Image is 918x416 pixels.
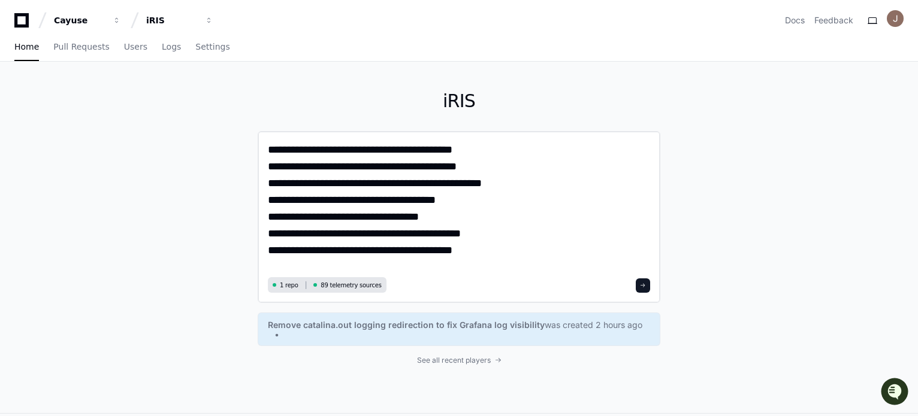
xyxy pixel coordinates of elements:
[321,281,381,290] span: 89 telemetry sources
[124,43,147,50] span: Users
[258,356,660,365] a: See all recent players
[545,319,642,331] span: was created 2 hours ago
[49,10,126,31] button: Cayuse
[141,10,218,31] button: iRIS
[195,34,230,61] a: Settings
[41,89,197,101] div: Start new chat
[887,10,904,27] img: ACg8ocL0-VV38dUbyLUN_j_Ryupr2ywH6Bky3aOUOf03hrByMsB9Zg=s96-c
[41,101,174,111] div: We're offline, but we'll be back soon!
[119,126,145,135] span: Pylon
[53,43,109,50] span: Pull Requests
[12,48,218,67] div: Welcome
[53,34,109,61] a: Pull Requests
[417,356,491,365] span: See all recent players
[195,43,230,50] span: Settings
[280,281,298,290] span: 1 repo
[785,14,805,26] a: Docs
[880,376,912,409] iframe: Open customer support
[14,43,39,50] span: Home
[54,14,105,26] div: Cayuse
[268,319,650,339] a: Remove catalina.out logging redirection to fix Grafana log visibilitywas created 2 hours ago
[84,125,145,135] a: Powered byPylon
[12,89,34,111] img: 1756235613930-3d25f9e4-fa56-45dd-b3ad-e072dfbd1548
[162,43,181,50] span: Logs
[204,93,218,107] button: Start new chat
[258,90,660,112] h1: iRIS
[124,34,147,61] a: Users
[146,14,198,26] div: iRIS
[162,34,181,61] a: Logs
[814,14,853,26] button: Feedback
[268,319,545,331] span: Remove catalina.out logging redirection to fix Grafana log visibility
[12,12,36,36] img: PlayerZero
[14,34,39,61] a: Home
